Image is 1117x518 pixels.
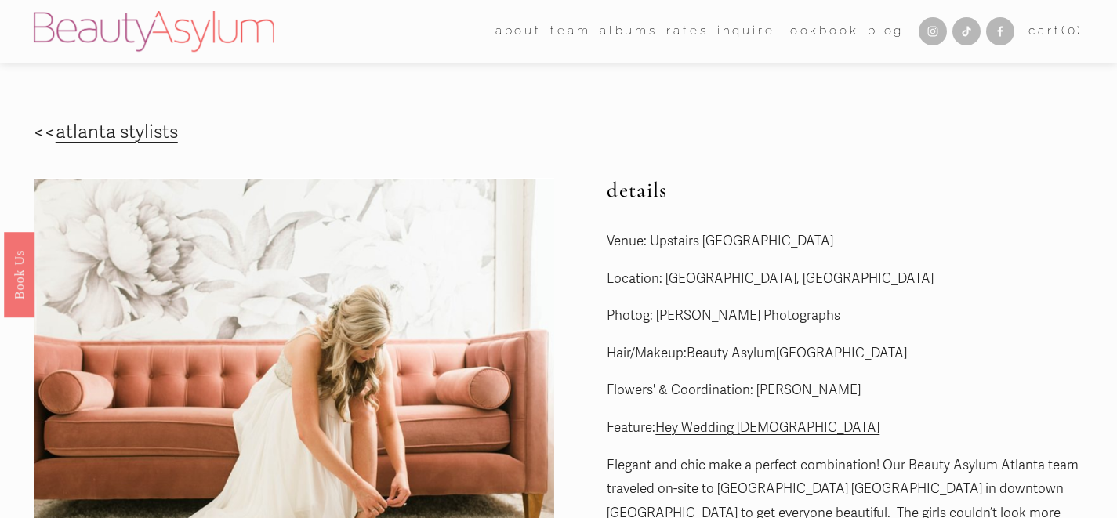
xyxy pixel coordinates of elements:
p: << [34,116,687,150]
a: Beauty Asylum [687,345,776,361]
p: Venue: Upstairs [GEOGRAPHIC_DATA] [607,230,1083,254]
a: atlanta stylists [56,121,178,143]
p: Feature: [607,416,1083,440]
a: Blog [868,20,904,44]
a: Rates [666,20,708,44]
a: Book Us [4,231,34,317]
span: about [495,20,542,42]
a: albums [600,20,658,44]
a: Hey Wedding [DEMOGRAPHIC_DATA] [655,419,879,436]
a: Lookbook [784,20,859,44]
img: Beauty Asylum | Bridal Hair &amp; Makeup Charlotte &amp; Atlanta [34,11,274,52]
a: folder dropdown [550,20,590,44]
span: 0 [1068,24,1078,38]
a: Instagram [919,17,947,45]
a: 0 items in cart [1028,20,1083,42]
p: Hair/Makeup: [GEOGRAPHIC_DATA] [607,342,1083,366]
a: Inquire [717,20,775,44]
h2: details [607,178,1083,203]
a: folder dropdown [495,20,542,44]
a: TikTok [952,17,981,45]
p: Flowers' & Coordination: [PERSON_NAME] [607,379,1083,403]
span: ( ) [1061,24,1083,38]
p: Location: [GEOGRAPHIC_DATA], [GEOGRAPHIC_DATA] [607,267,1083,292]
a: Facebook [986,17,1014,45]
span: team [550,20,590,42]
p: Photog: [PERSON_NAME] Photographs [607,304,1083,328]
